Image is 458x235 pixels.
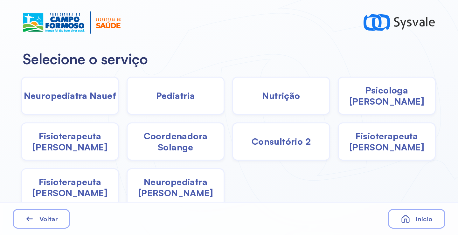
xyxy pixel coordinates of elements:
[23,50,435,68] h2: Selecione o serviço
[339,130,435,153] span: Fisioterapeuta [PERSON_NAME]
[24,90,116,101] span: Neuropediatra Nauef
[339,85,435,107] span: Psicologa [PERSON_NAME]
[262,90,300,101] span: Nutrição
[415,215,432,223] span: Início
[128,130,224,153] span: Coordenadora Solange
[22,130,118,153] span: Fisioterapeuta [PERSON_NAME]
[23,11,121,34] img: Logotipo do estabelecimento
[22,176,118,198] span: Fisioterapeuta [PERSON_NAME]
[156,90,195,101] span: Pediatria
[364,11,435,34] img: logo-sysvale.svg
[252,136,311,147] span: Consultório 2
[128,176,224,198] span: Neuropediatra [PERSON_NAME]
[39,215,58,223] span: Voltar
